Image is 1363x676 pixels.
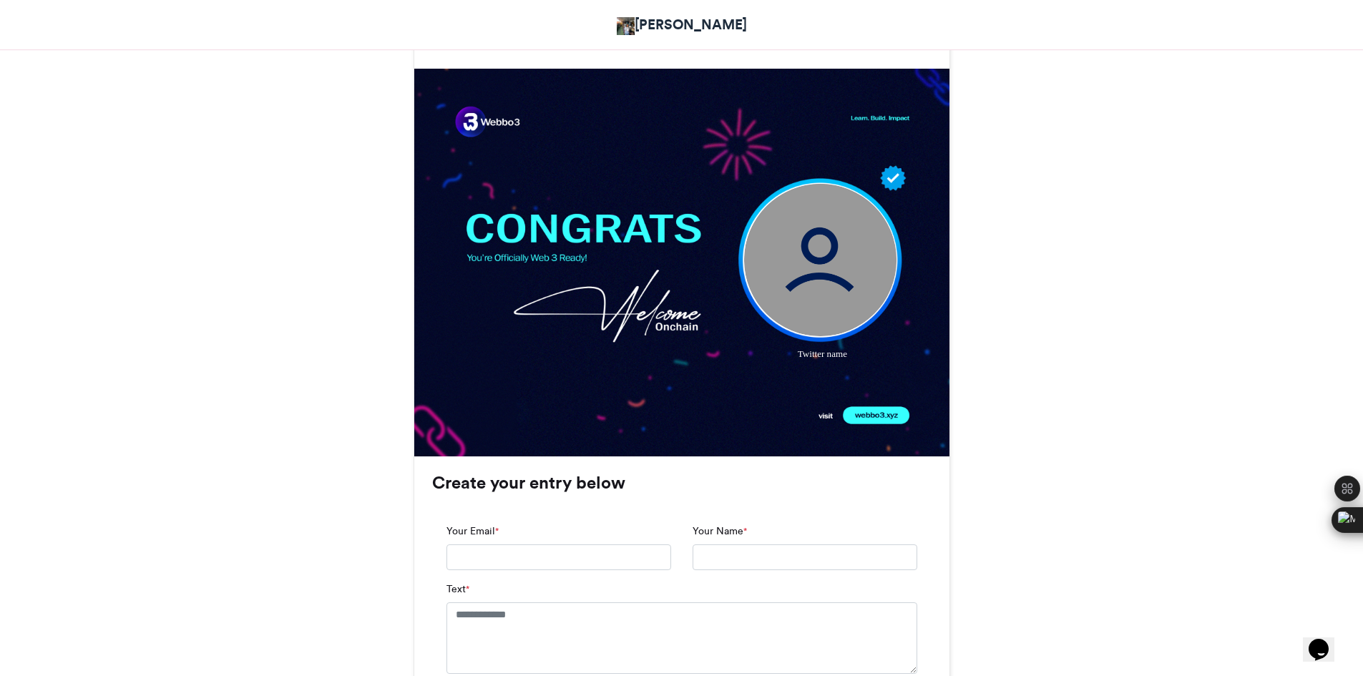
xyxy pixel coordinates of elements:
iframe: chat widget [1303,619,1349,662]
label: Text [446,582,469,597]
div: Twitter name [688,348,956,361]
img: Background [414,69,949,456]
img: user_circle.png [743,183,896,335]
img: Anuoluwapo Omolafe [617,17,635,35]
h3: Create your entry below [432,474,932,491]
label: Your Email [446,524,499,539]
a: [PERSON_NAME] [617,14,747,35]
label: Your Name [693,524,747,539]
